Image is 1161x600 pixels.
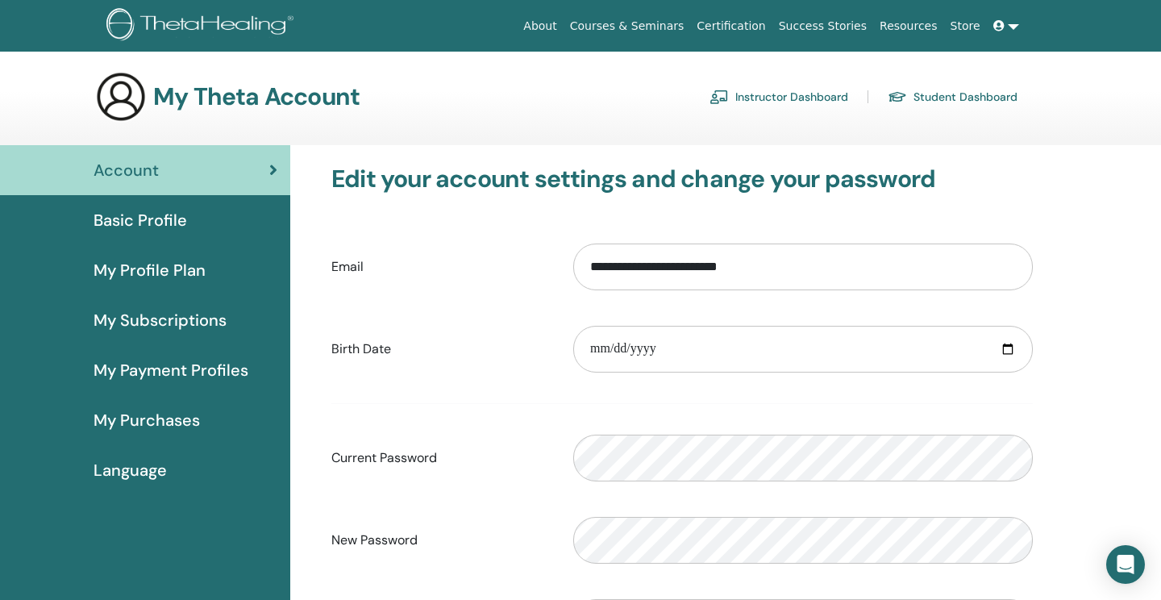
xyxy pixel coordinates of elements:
[94,308,227,332] span: My Subscriptions
[690,11,772,41] a: Certification
[95,71,147,123] img: generic-user-icon.jpg
[1106,545,1145,584] div: Open Intercom Messenger
[94,358,248,382] span: My Payment Profiles
[873,11,944,41] a: Resources
[709,90,729,104] img: chalkboard-teacher.svg
[94,408,200,432] span: My Purchases
[319,525,561,556] label: New Password
[709,84,848,110] a: Instructor Dashboard
[94,158,159,182] span: Account
[564,11,691,41] a: Courses & Seminars
[94,258,206,282] span: My Profile Plan
[319,334,561,365] label: Birth Date
[106,8,299,44] img: logo.png
[94,458,167,482] span: Language
[772,11,873,41] a: Success Stories
[888,90,907,104] img: graduation-cap.svg
[944,11,987,41] a: Store
[888,84,1017,110] a: Student Dashboard
[319,252,561,282] label: Email
[153,82,360,111] h3: My Theta Account
[94,208,187,232] span: Basic Profile
[331,165,1033,194] h3: Edit your account settings and change your password
[517,11,563,41] a: About
[319,443,561,473] label: Current Password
